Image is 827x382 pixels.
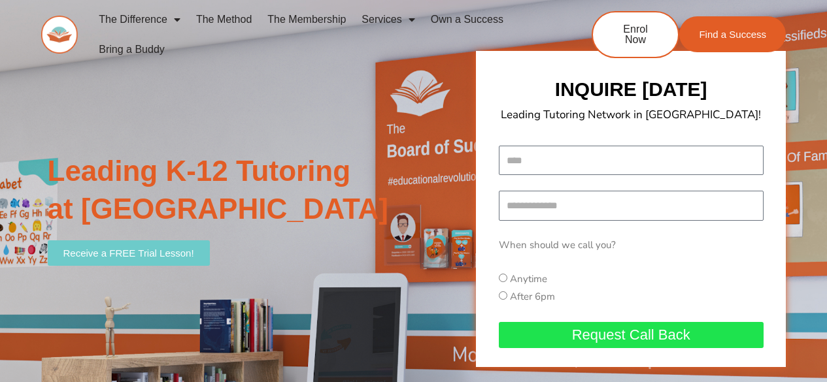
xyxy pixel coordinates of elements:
iframe: Chat Widget [762,319,827,382]
a: Receive a FREE Trial Lesson! [48,240,210,266]
form: New Form [499,146,764,364]
a: The Difference [91,5,188,35]
span: Find a Success [699,29,766,39]
nav: Menu [91,5,549,65]
a: The Membership [260,5,354,35]
a: Services [354,5,422,35]
a: Bring a Buddy [91,35,173,65]
label: Anytime [510,272,547,285]
h2: INQUIRE [DATE] [482,76,779,102]
div: When should we call you? [496,236,767,255]
label: After 6pm [510,290,555,303]
a: The Method [188,5,260,35]
button: Request Call Back [499,322,764,348]
a: Enrol Now [592,11,679,58]
span: Request Call Back [572,328,690,342]
a: Own a Success [423,5,511,35]
span: Enrol Now [613,24,658,45]
h2: Leading K-12 Tutoring at [GEOGRAPHIC_DATA] [48,152,470,227]
p: Leading Tutoring Network in [GEOGRAPHIC_DATA]! [473,104,789,125]
a: Find a Success [679,16,786,52]
span: Receive a FREE Trial Lesson! [63,248,194,258]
